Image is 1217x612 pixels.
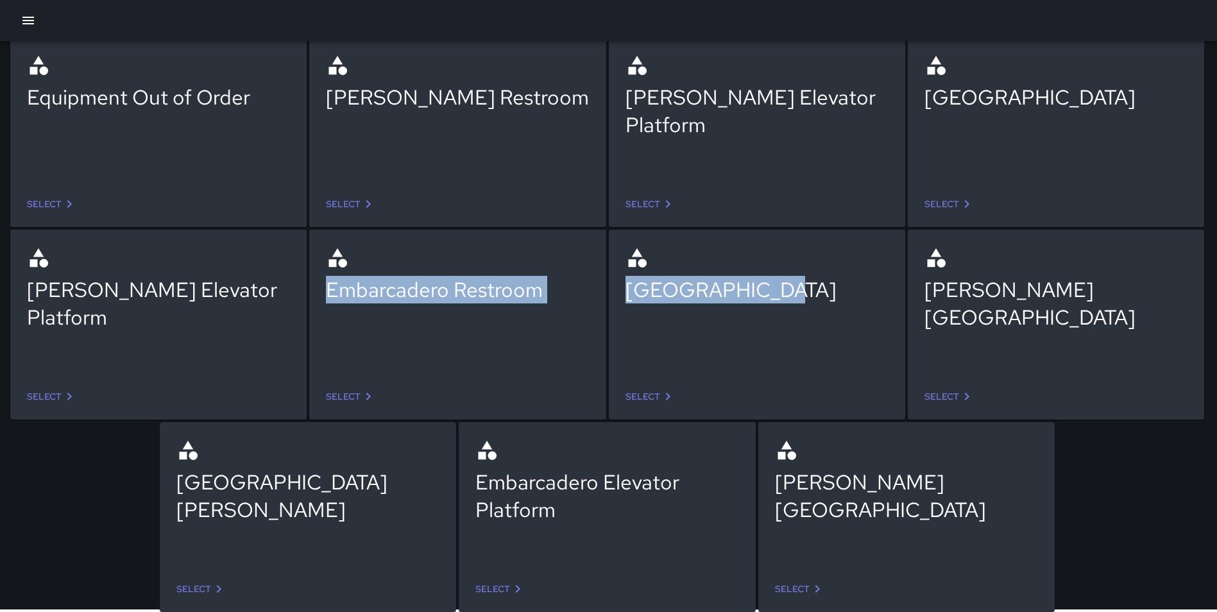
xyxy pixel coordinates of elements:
a: Select [321,192,381,216]
a: Select [919,385,980,409]
a: Select [620,385,681,409]
a: Select [171,577,232,601]
a: Select [470,577,531,601]
a: Select [22,192,82,216]
div: [GEOGRAPHIC_DATA][PERSON_NAME] [176,468,439,523]
div: [GEOGRAPHIC_DATA] [626,276,889,303]
a: Select [770,577,830,601]
div: [PERSON_NAME] Elevator Platform [626,83,889,139]
div: [GEOGRAPHIC_DATA] [924,83,1187,111]
div: [PERSON_NAME][GEOGRAPHIC_DATA] [775,468,1038,523]
a: Select [620,192,681,216]
div: Embarcadero Restroom [326,276,589,303]
div: [PERSON_NAME] Restroom [326,83,589,111]
div: Equipment Out of Order [27,83,290,111]
div: [PERSON_NAME][GEOGRAPHIC_DATA] [924,276,1187,331]
a: Select [321,385,381,409]
a: Select [919,192,980,216]
div: [PERSON_NAME] Elevator Platform [27,276,290,331]
a: Select [22,385,82,409]
div: Embarcadero Elevator Platform [475,468,738,523]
